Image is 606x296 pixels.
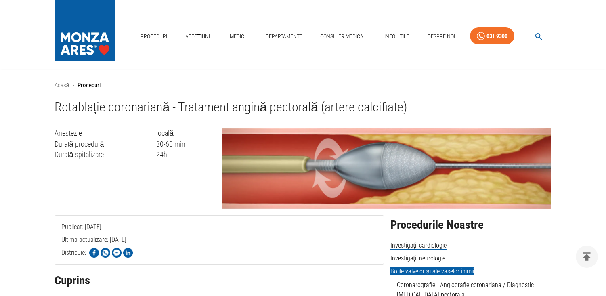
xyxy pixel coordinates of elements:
[55,100,552,118] h1: Rotablație coronariană - Tratament angină pectorală (artere calcifiate)
[470,27,514,45] a: 031 9300
[486,31,507,41] div: 031 9300
[89,248,99,258] img: Share on Facebook
[55,274,384,287] h2: Cuprins
[381,28,413,45] a: Info Utile
[182,28,214,45] a: Afecțiuni
[55,149,156,160] td: Durată spitalizare
[73,81,74,90] li: ›
[222,128,551,209] img: Rotablație coronariană - Tratament angină pectorală (artere calcifiate) | MONZA ARES
[424,28,458,45] a: Despre Noi
[55,82,69,89] a: Acasă
[61,236,126,276] span: Ultima actualizare: [DATE]
[225,28,251,45] a: Medici
[390,254,445,262] span: Investigații neurologie
[156,128,216,139] td: locală
[61,248,86,258] p: Distribuie:
[55,139,156,149] td: Durată procedură
[101,248,110,258] img: Share on WhatsApp
[390,241,447,250] span: Investigații cardiologie
[390,218,552,231] h2: Procedurile Noastre
[55,81,552,90] nav: breadcrumb
[137,28,170,45] a: Proceduri
[78,81,101,90] p: Proceduri
[112,248,122,258] img: Share on Facebook Messenger
[576,246,598,268] button: delete
[390,267,474,275] span: Bolile valvelor și ale vaselor inimii
[55,128,156,139] td: Anestezie
[156,149,216,160] td: 24h
[61,223,101,263] span: Publicat: [DATE]
[123,248,133,258] img: Share on LinkedIn
[262,28,306,45] a: Departamente
[317,28,369,45] a: Consilier Medical
[156,139,216,149] td: 30-60 min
